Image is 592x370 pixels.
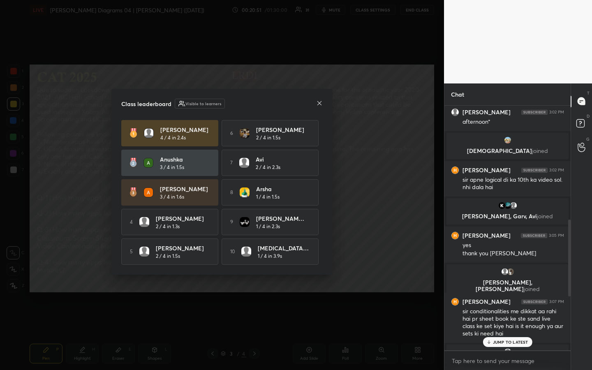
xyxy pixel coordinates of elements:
[144,188,153,197] img: thumbnail.jpg
[451,232,459,239] img: thumbnail.jpg
[160,134,186,141] h5: 4 / 4 in 2.4s
[258,252,282,260] h5: 1 / 4 in 3.9s
[506,268,515,276] img: thumbnail.jpg
[160,164,184,171] h5: 3 / 4 in 1.5s
[451,298,459,305] img: thumbnail.jpg
[160,155,211,164] h4: Anushka
[230,218,233,226] h5: 9
[444,83,471,105] p: Chat
[129,128,137,138] img: rank-1.ed6cb560.svg
[130,248,133,255] h5: 5
[549,110,564,115] div: 3:02 PM
[129,187,137,197] img: rank-3.169bc593.svg
[240,128,250,138] img: thumbnail.jpg
[549,299,564,304] div: 3:07 PM
[462,109,511,116] h6: [PERSON_NAME]
[230,159,233,166] h5: 7
[256,164,280,171] h5: 2 / 4 in 2.3s
[462,298,511,305] h6: [PERSON_NAME]
[451,279,564,292] p: [PERSON_NAME], [PERSON_NAME]
[462,308,564,338] div: sir conditionalities me dikkat aa rahi hai pr sheet book ke ste sand live class ke set kiye hai i...
[493,340,528,345] p: JUMP TO LATEST
[156,214,207,223] h4: [PERSON_NAME]
[451,213,564,220] p: [PERSON_NAME], Garv, Avi
[144,158,153,167] img: thumbnail.jpg
[240,217,250,227] img: thumbnail.jpg
[129,158,137,168] img: rank-2.3a33aca6.svg
[256,125,307,134] h4: [PERSON_NAME]
[160,125,211,134] h4: [PERSON_NAME]
[521,110,548,115] img: 4P8fHbbgJtejmAAAAAElFTkSuQmCC
[156,223,180,230] h5: 2 / 4 in 1.3s
[160,185,211,193] h4: [PERSON_NAME]
[156,244,207,252] h4: [PERSON_NAME]
[185,101,221,107] h6: Visible to learners
[549,233,564,238] div: 3:05 PM
[256,155,307,164] h4: Avi
[462,176,564,192] div: sir apne logical di ka 10th ka video sol. nhi dala hai
[444,106,571,351] div: grid
[587,90,590,96] p: T
[586,136,590,142] p: G
[256,193,280,201] h5: 1 / 4 in 1.5s
[451,148,564,154] p: [DEMOGRAPHIC_DATA]
[587,113,590,119] p: D
[258,244,309,252] h4: [MEDICAL_DATA] More
[521,168,548,173] img: 4P8fHbbgJtejmAAAAAElFTkSuQmCC
[509,201,518,210] img: default.png
[462,250,564,258] div: thank you [PERSON_NAME]
[160,193,184,201] h5: 3 / 4 in 1.6s
[524,285,540,293] span: joined
[549,168,564,173] div: 3:02 PM
[498,201,506,210] img: thumbnail.jpg
[240,187,250,197] img: thumbnail.jpg
[230,129,233,137] h5: 6
[256,134,280,141] h5: 2 / 4 in 1.5s
[501,268,509,276] img: default.png
[462,166,511,174] h6: [PERSON_NAME]
[241,247,251,257] img: default.png
[139,247,149,257] img: default.png
[462,118,564,126] div: afternoon*
[462,241,564,250] div: yes
[532,147,548,155] span: joined
[256,185,307,193] h4: Arsha
[521,299,548,304] img: 4P8fHbbgJtejmAAAAAElFTkSuQmCC
[504,201,512,210] img: thumbnail.jpg
[230,248,235,255] h5: 10
[504,136,512,144] img: thumbnail.jpg
[239,158,249,168] img: default.png
[144,129,153,138] img: default.png
[256,223,280,230] h5: 1 / 4 in 2.3s
[462,232,511,239] h6: [PERSON_NAME]
[130,218,133,226] h5: 4
[139,217,149,227] img: default.png
[256,214,307,223] h4: [PERSON_NAME] S
[537,212,553,220] span: joined
[121,99,171,108] h4: Class leaderboard
[521,233,547,238] img: 4P8fHbbgJtejmAAAAAElFTkSuQmCC
[504,348,512,356] img: default.png
[156,252,180,260] h5: 2 / 4 in 1.5s
[230,189,233,196] h5: 8
[451,166,459,174] img: thumbnail.jpg
[451,109,459,116] img: default.png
